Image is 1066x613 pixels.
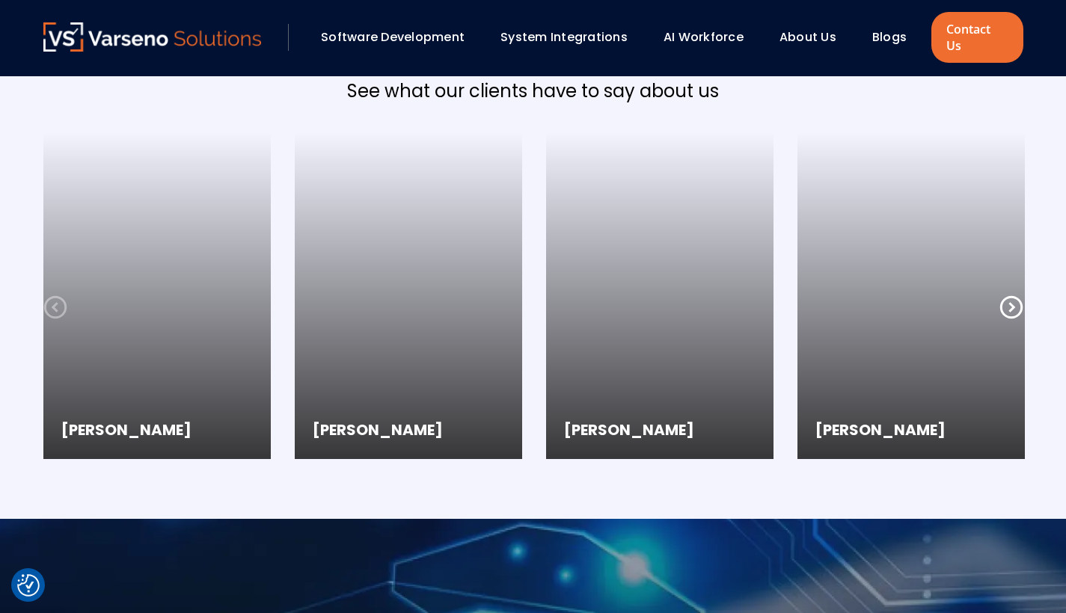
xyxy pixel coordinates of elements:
iframe: Employee Stories | Varseno Solutions | [43,132,271,459]
img: Revisit consent button [17,574,40,597]
img: Varseno Solutions – Product Engineering & IT Services [43,22,262,52]
a: Software Development [321,28,465,46]
iframe: Employee Stories | Varseno Solutions | [295,132,522,459]
div: System Integrations [493,25,649,50]
div: About Us [772,25,857,50]
a: Contact Us [931,12,1023,63]
h5: See what our clients have to say about us [43,78,1023,105]
a: System Integrations [500,28,628,46]
a: Blogs [872,28,907,46]
div: Software Development [313,25,485,50]
button: Cookie Settings [17,574,40,597]
div: Blogs [865,25,928,50]
a: About Us [779,28,836,46]
iframe: Employee Stories | Varseno Solutions | [546,132,774,459]
div: AI Workforce [656,25,765,50]
iframe: Employee Stories | Varseno Solutions | [797,132,1025,459]
a: AI Workforce [664,28,744,46]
